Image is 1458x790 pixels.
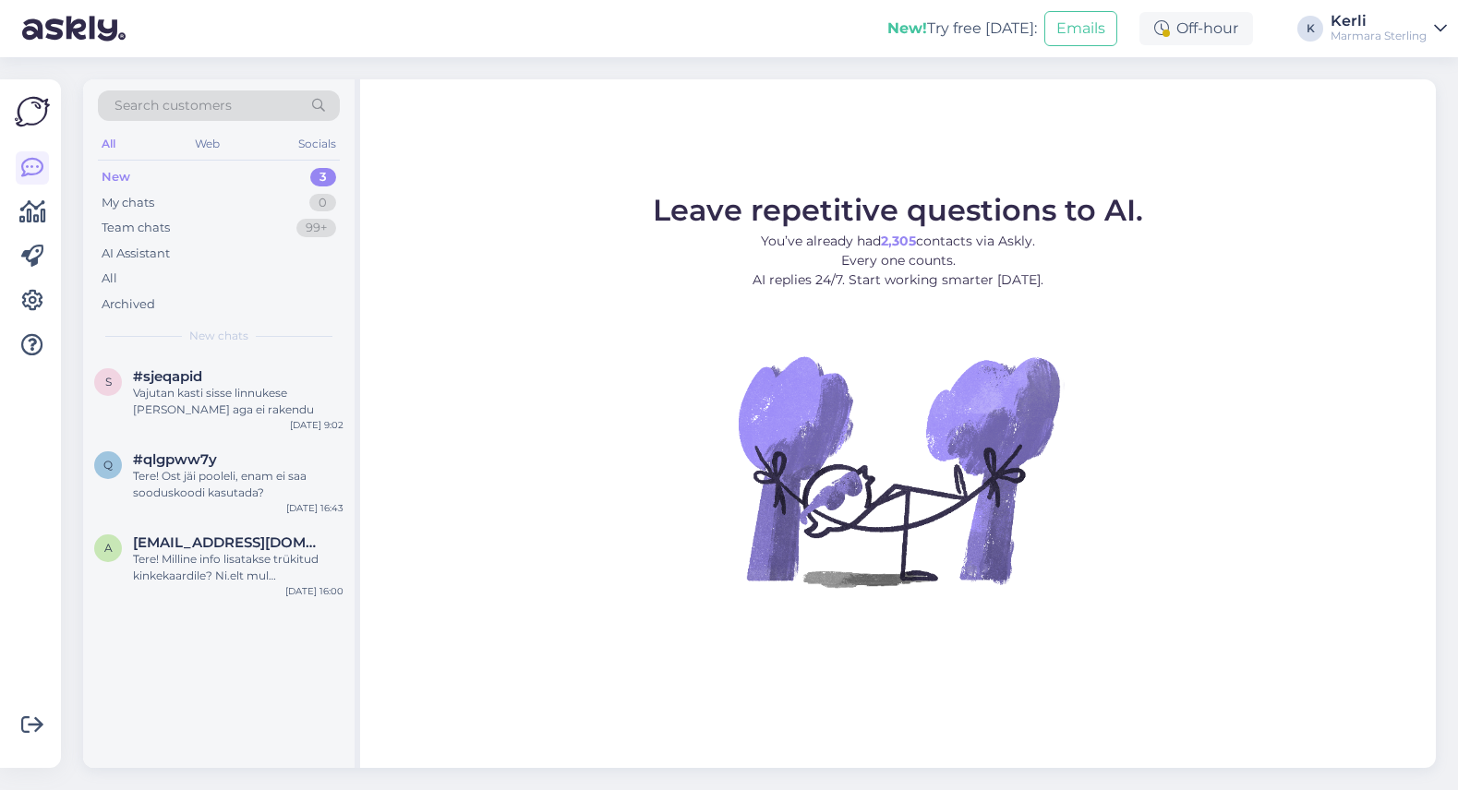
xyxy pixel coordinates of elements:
span: New chats [189,328,248,344]
div: [DATE] 16:43 [286,501,343,515]
p: You’ve already had contacts via Askly. Every one counts. AI replies 24/7. Start working smarter [... [653,232,1143,290]
span: #qlgpww7y [133,451,217,468]
span: Search customers [114,96,232,115]
span: annely.ossipova@gmail.com [133,534,325,551]
span: a [104,541,113,555]
img: No Chat active [732,305,1065,637]
div: 0 [309,194,336,212]
div: AI Assistant [102,245,170,263]
div: Team chats [102,219,170,237]
div: All [98,132,119,156]
div: Off-hour [1139,12,1253,45]
div: Tere! Ost jäi pooleli, enam ei saa sooduskoodi kasutada? [133,468,343,501]
div: Web [191,132,223,156]
span: q [103,458,113,472]
div: K [1297,16,1323,42]
button: Emails [1044,11,1117,46]
span: #sjeqapid [133,368,202,385]
div: Marmara Sterling [1331,29,1427,43]
div: Try free [DATE]: [887,18,1037,40]
div: Socials [295,132,340,156]
div: Tere! Milline info lisatakse trükitud kinkekaardile? Ni.elt mul [PERSON_NAME] sellist [PERSON_NAM... [133,551,343,584]
div: My chats [102,194,154,212]
div: Vajutan kasti sisse linnukese [PERSON_NAME] aga ei rakendu [133,385,343,418]
div: 99+ [296,219,336,237]
div: [DATE] 16:00 [285,584,343,598]
div: Kerli [1331,14,1427,29]
b: New! [887,19,927,37]
span: Leave repetitive questions to AI. [653,192,1143,228]
div: 3 [310,168,336,186]
div: All [102,269,117,288]
div: [DATE] 9:02 [290,418,343,432]
div: Archived [102,295,155,314]
b: 2,305 [881,233,916,249]
img: Askly Logo [15,94,50,129]
div: New [102,168,130,186]
span: s [105,375,112,389]
a: KerliMarmara Sterling [1331,14,1447,43]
